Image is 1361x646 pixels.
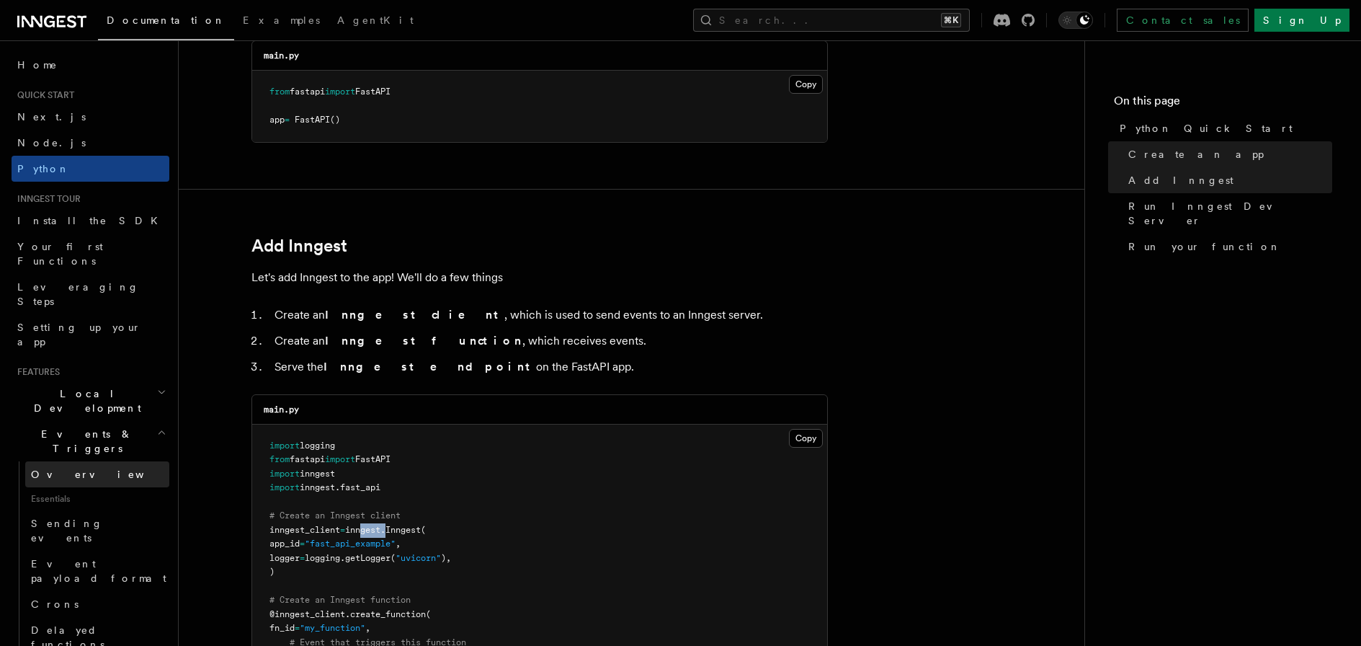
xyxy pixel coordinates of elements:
[17,137,86,149] span: Node.js
[251,267,828,288] p: Let's add Inngest to the app! We'll do a few things
[17,111,86,123] span: Next.js
[1114,92,1332,115] h4: On this page
[355,87,391,97] span: FastAPI
[391,553,396,563] span: (
[107,14,226,26] span: Documentation
[365,623,370,633] span: ,
[31,469,179,480] span: Overview
[269,609,345,619] span: @inngest_client
[269,454,290,464] span: from
[269,115,285,125] span: app
[295,623,300,633] span: =
[305,539,396,549] span: "fast_api_example"
[243,14,320,26] span: Examples
[264,50,299,61] code: main.py
[270,331,828,351] li: Create an , which receives events.
[12,234,169,274] a: Your first Functions
[345,553,391,563] span: getLogger
[380,525,385,535] span: .
[323,360,536,373] strong: Inngest endpoint
[12,104,169,130] a: Next.js
[325,334,522,348] strong: Inngest function
[234,4,329,39] a: Examples
[335,482,340,492] span: .
[25,591,169,617] a: Crons
[1123,234,1332,260] a: Run your function
[17,163,70,174] span: Python
[12,193,81,205] span: Inngest tour
[12,89,74,101] span: Quick start
[789,429,823,448] button: Copy
[17,58,58,72] span: Home
[17,241,103,267] span: Your first Functions
[17,322,141,348] span: Setting up your app
[300,441,335,451] span: logging
[355,454,391,464] span: FastAPI
[345,609,350,619] span: .
[1128,239,1281,254] span: Run your function
[269,510,401,521] span: # Create an Inngest client
[269,553,300,563] span: logger
[269,469,300,479] span: import
[31,598,79,610] span: Crons
[295,115,330,125] span: FastAPI
[12,381,169,421] button: Local Development
[290,454,325,464] span: fastapi
[12,386,157,415] span: Local Development
[421,525,426,535] span: (
[17,215,166,226] span: Install the SDK
[305,553,345,563] span: logging.
[12,52,169,78] a: Home
[789,75,823,94] button: Copy
[330,115,340,125] span: ()
[25,510,169,551] a: Sending events
[345,525,380,535] span: inngest
[270,357,828,377] li: Serve the on the FastAPI app.
[300,469,335,479] span: inngest
[270,305,828,325] li: Create an , which is used to send events to an Inngest server.
[98,4,234,40] a: Documentation
[269,525,340,535] span: inngest_client
[1128,199,1332,228] span: Run Inngest Dev Server
[941,13,961,27] kbd: ⌘K
[31,558,166,584] span: Event payload format
[693,9,970,32] button: Search...⌘K
[350,609,426,619] span: create_function
[269,539,300,549] span: app_id
[12,314,169,355] a: Setting up your app
[396,553,441,563] span: "uvicorn"
[340,482,380,492] span: fast_api
[269,623,295,633] span: fn_id
[285,115,290,125] span: =
[12,130,169,156] a: Node.js
[269,595,411,605] span: # Create an Inngest function
[269,567,275,577] span: )
[300,539,305,549] span: =
[264,404,299,415] code: main.py
[1123,193,1332,234] a: Run Inngest Dev Server
[426,609,431,619] span: (
[300,482,335,492] span: inngest
[12,208,169,234] a: Install the SDK
[25,487,169,510] span: Essentials
[325,87,355,97] span: import
[269,87,290,97] span: from
[300,553,305,563] span: =
[1120,121,1293,136] span: Python Quick Start
[1114,115,1332,141] a: Python Quick Start
[12,421,169,461] button: Events & Triggers
[269,441,300,451] span: import
[340,525,345,535] span: =
[1123,141,1332,167] a: Create an app
[1128,173,1233,187] span: Add Inngest
[1254,9,1349,32] a: Sign Up
[385,525,421,535] span: Inngest
[12,366,60,378] span: Features
[329,4,422,39] a: AgentKit
[25,551,169,591] a: Event payload format
[31,518,103,544] span: Sending events
[12,156,169,182] a: Python
[12,274,169,314] a: Leveraging Steps
[1117,9,1249,32] a: Contact sales
[300,623,365,633] span: "my_function"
